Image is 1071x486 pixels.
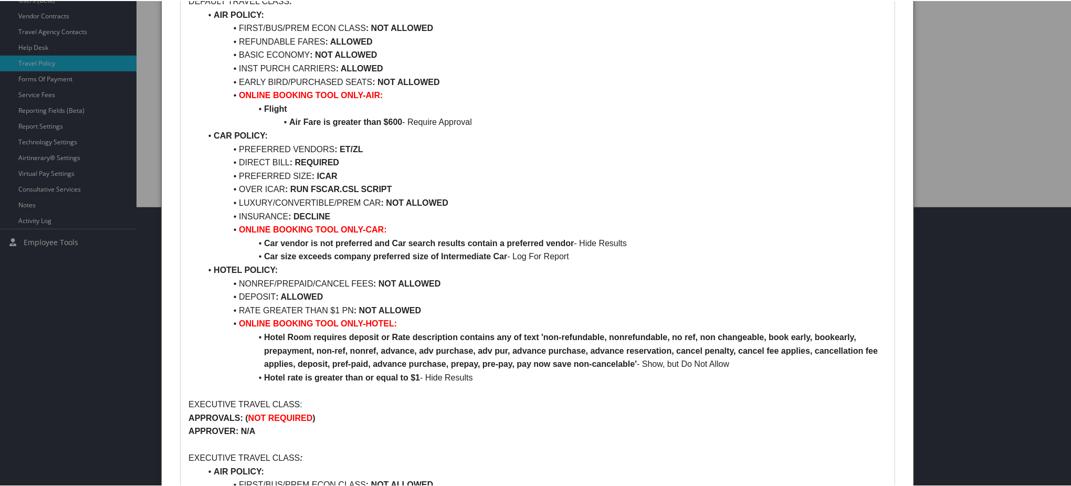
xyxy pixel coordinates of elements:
em: : [300,452,302,461]
p: EXECUTIVE TRAVEL CLASS [188,450,887,464]
strong: : NOT ALLOWED [373,278,440,287]
li: PREFERRED VENDORS [201,142,887,155]
strong: : ET/ZL [334,144,363,153]
strong: : NOT ALLOWED [354,305,421,314]
strong: APPROVER: N/A [188,426,255,435]
li: PREFERRED SIZE [201,168,887,182]
li: - Require Approval [201,114,887,128]
strong: NOT REQUIRED [248,413,313,421]
li: INST PURCH CARRIERS [201,61,887,75]
strong: Car vendor is not preferred and Car search results contain a preferred vendor [264,238,574,247]
strong: Hotel Room requires deposit or Rate description contains any of text 'non-refundable, nonrefundab... [264,332,880,367]
li: - Show, but Do Not Allow [201,330,887,370]
strong: : ALLOWED [276,291,323,300]
strong: : NOT ALLOWED [310,49,377,58]
strong: AIR POLICY: [214,466,264,475]
strong: APPROVALS: [188,413,243,421]
strong: : DECLINE [288,211,330,220]
li: RATE GREATER THAN $1 PN [201,303,887,316]
strong: Flight [264,103,287,112]
li: - Hide Results [201,370,887,384]
strong: : ALLOWED [336,63,383,72]
strong: AIR POLICY: [214,9,264,18]
strong: ONLINE BOOKING TOOL ONLY-HOTEL: [239,318,397,327]
li: - Log For Report [201,249,887,262]
strong: : NOT ALLOWED [372,77,439,86]
p: EXECUTIVE TRAVEL CLASS: [188,397,887,410]
li: DIRECT BILL [201,155,887,168]
strong: Hotel rate is greater than or equal to $1 [264,372,420,381]
li: FIRST/BUS/PREM ECON CLASS [201,20,887,34]
strong: Car size exceeds company preferred size of Intermediate Car [264,251,507,260]
li: DEPOSIT [201,289,887,303]
strong: ONLINE BOOKING TOOL ONLY-AIR: [239,90,383,99]
strong: : REQUIRED [290,157,339,166]
strong: : NOT ALLOWED [366,23,433,31]
li: EARLY BIRD/PURCHASED SEATS [201,75,887,88]
strong: : ICAR [312,171,338,179]
li: REFUNDABLE FARES [201,34,887,48]
strong: : NOT ALLOWED [381,197,448,206]
strong: Air Fare is greater than $600 [289,117,402,125]
li: OVER ICAR [201,182,887,195]
li: NONREF/PREPAID/CANCEL FEES [201,276,887,290]
strong: CAR POLICY: [214,130,268,139]
strong: HOTEL POLICY: [214,265,278,273]
li: BASIC ECONOMY [201,47,887,61]
strong: : ALLOWED [325,36,373,45]
strong: ) [312,413,315,421]
li: - Hide Results [201,236,887,249]
strong: : RUN FSCAR.CSL SCRIPT [285,184,392,193]
li: INSURANCE [201,209,887,223]
li: LUXURY/CONVERTIBLE/PREM CAR [201,195,887,209]
strong: ONLINE BOOKING TOOL ONLY-CAR: [239,224,387,233]
strong: ( [245,413,248,421]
